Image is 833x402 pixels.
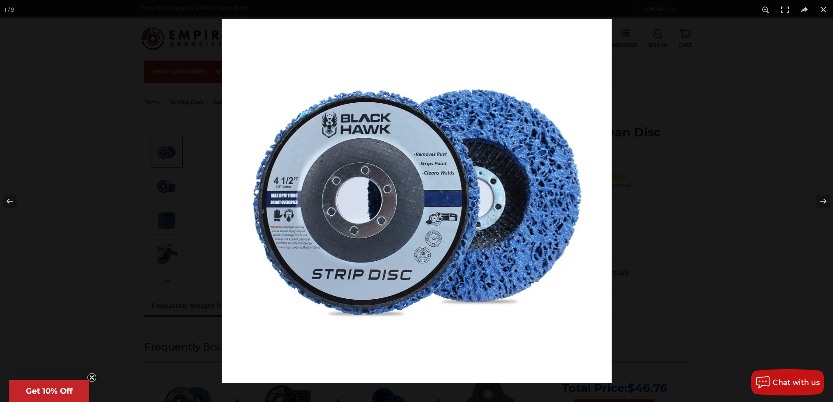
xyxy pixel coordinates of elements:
[751,369,824,395] button: Chat with us
[26,386,73,396] span: Get 10% Off
[802,179,833,223] button: Next (arrow right)
[773,378,820,387] span: Chat with us
[222,19,612,383] img: Paint_And_Rust_Stripping_Discs__43348.1570197133.jpg
[9,380,89,402] div: Get 10% OffClose teaser
[87,373,96,382] button: Close teaser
